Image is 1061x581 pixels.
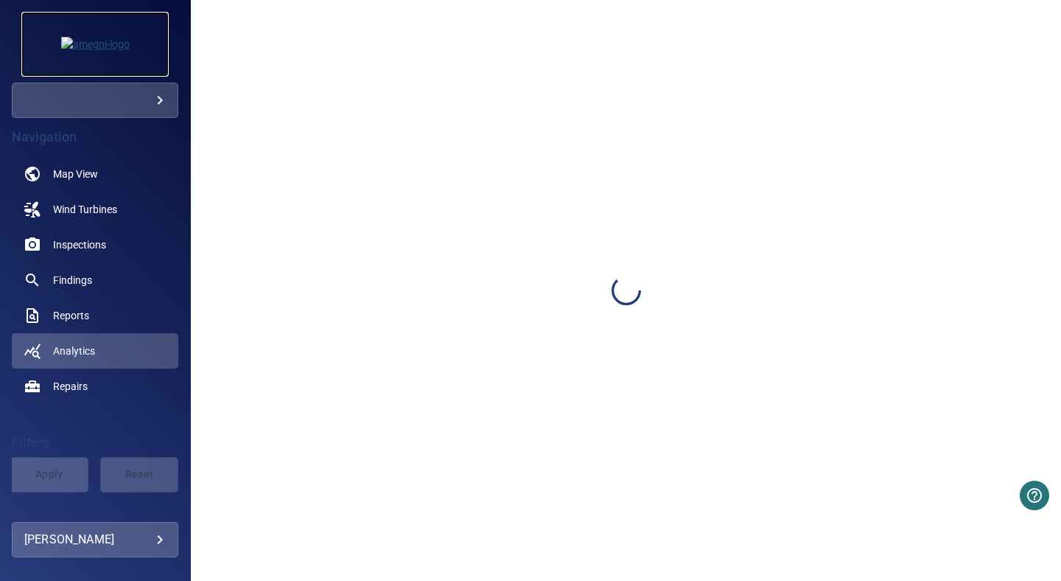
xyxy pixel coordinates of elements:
[12,130,178,145] h4: Navigation
[53,167,98,181] span: Map View
[53,237,106,252] span: Inspections
[12,156,178,192] a: map noActive
[12,435,178,450] h4: Filters
[12,227,178,262] a: inspections noActive
[53,344,95,358] span: Analytics
[53,202,117,217] span: Wind Turbines
[12,333,178,369] a: analytics active
[53,308,89,323] span: Reports
[12,192,178,227] a: windturbines noActive
[61,37,130,52] img: amegni-logo
[12,298,178,333] a: reports noActive
[24,528,166,552] div: [PERSON_NAME]
[12,83,178,118] div: amegni
[53,379,88,394] span: Repairs
[12,369,178,404] a: repairs noActive
[12,262,178,298] a: findings noActive
[53,273,92,288] span: Findings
